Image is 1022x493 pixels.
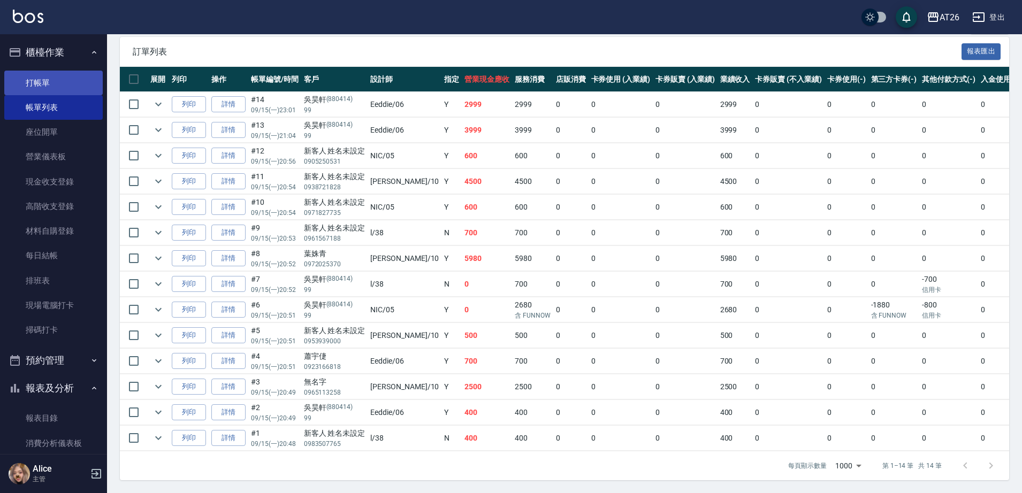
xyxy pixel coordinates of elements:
[4,268,103,293] a: 排班表
[718,118,753,143] td: 3999
[211,327,246,344] a: 詳情
[553,246,589,271] td: 0
[868,169,920,194] td: 0
[752,195,824,220] td: 0
[248,323,301,348] td: #5
[368,143,441,168] td: NIC /05
[653,272,718,297] td: 0
[172,430,206,446] button: 列印
[248,195,301,220] td: #10
[211,199,246,215] a: 詳情
[172,250,206,267] button: 列印
[248,92,301,117] td: #14
[718,143,753,168] td: 600
[718,169,753,194] td: 4500
[919,272,978,297] td: -700
[251,336,299,346] p: 09/15 (一) 20:51
[441,67,462,92] th: 指定
[919,169,978,194] td: 0
[825,67,868,92] th: 卡券使用(-)
[441,92,462,117] td: Y
[752,169,824,194] td: 0
[150,96,166,112] button: expand row
[4,406,103,430] a: 報表目錄
[326,299,353,311] p: (880414)
[248,220,301,245] td: #9
[825,118,868,143] td: 0
[752,118,824,143] td: 0
[653,169,718,194] td: 0
[4,194,103,219] a: 高階收支登錄
[304,336,365,346] p: 0953939000
[248,246,301,271] td: #8
[825,374,868,399] td: 0
[211,173,246,190] a: 詳情
[978,118,1022,143] td: 0
[368,349,441,374] td: Eeddie /06
[304,222,365,234] div: 新客人 姓名未設定
[978,272,1022,297] td: 0
[150,430,166,446] button: expand row
[4,293,103,318] a: 現場電腦打卡
[752,272,824,297] td: 0
[831,451,865,480] div: 1000
[248,272,301,297] td: #7
[169,67,209,92] th: 列印
[868,374,920,399] td: 0
[589,220,653,245] td: 0
[919,220,978,245] td: 0
[172,276,206,292] button: 列印
[512,272,553,297] td: 700
[304,131,365,141] p: 99
[978,349,1022,374] td: 0
[441,374,462,399] td: Y
[919,118,978,143] td: 0
[4,219,103,243] a: 材料自購登錄
[441,169,462,194] td: Y
[211,379,246,395] a: 詳情
[441,220,462,245] td: N
[752,246,824,271] td: 0
[211,353,246,369] a: 詳情
[368,323,441,348] td: [PERSON_NAME] /10
[919,143,978,168] td: 0
[441,246,462,271] td: Y
[172,148,206,164] button: 列印
[251,131,299,141] p: 09/15 (一) 21:04
[752,67,824,92] th: 卡券販賣 (不入業績)
[718,323,753,348] td: 500
[304,94,365,105] div: 吳昊軒
[653,220,718,245] td: 0
[4,318,103,342] a: 掃碼打卡
[718,92,753,117] td: 2999
[211,276,246,292] a: 詳情
[150,122,166,138] button: expand row
[653,67,718,92] th: 卡券販賣 (入業績)
[368,374,441,399] td: [PERSON_NAME] /10
[368,297,441,322] td: NIC /05
[441,323,462,348] td: Y
[978,374,1022,399] td: 0
[251,105,299,115] p: 09/15 (一) 23:01
[978,220,1022,245] td: 0
[4,346,103,374] button: 預約管理
[209,67,248,92] th: 操作
[825,349,868,374] td: 0
[512,349,553,374] td: 700
[718,297,753,322] td: 2680
[304,120,365,131] div: 吳昊軒
[172,96,206,113] button: 列印
[589,297,653,322] td: 0
[462,272,512,297] td: 0
[251,362,299,372] p: 09/15 (一) 20:51
[940,11,959,24] div: AT26
[211,302,246,318] a: 詳情
[462,220,512,245] td: 700
[462,349,512,374] td: 700
[304,362,365,372] p: 0923166818
[962,43,1001,60] button: 報表匯出
[304,208,365,218] p: 0971827735
[304,157,365,166] p: 0905250531
[304,259,365,269] p: 0972025370
[589,143,653,168] td: 0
